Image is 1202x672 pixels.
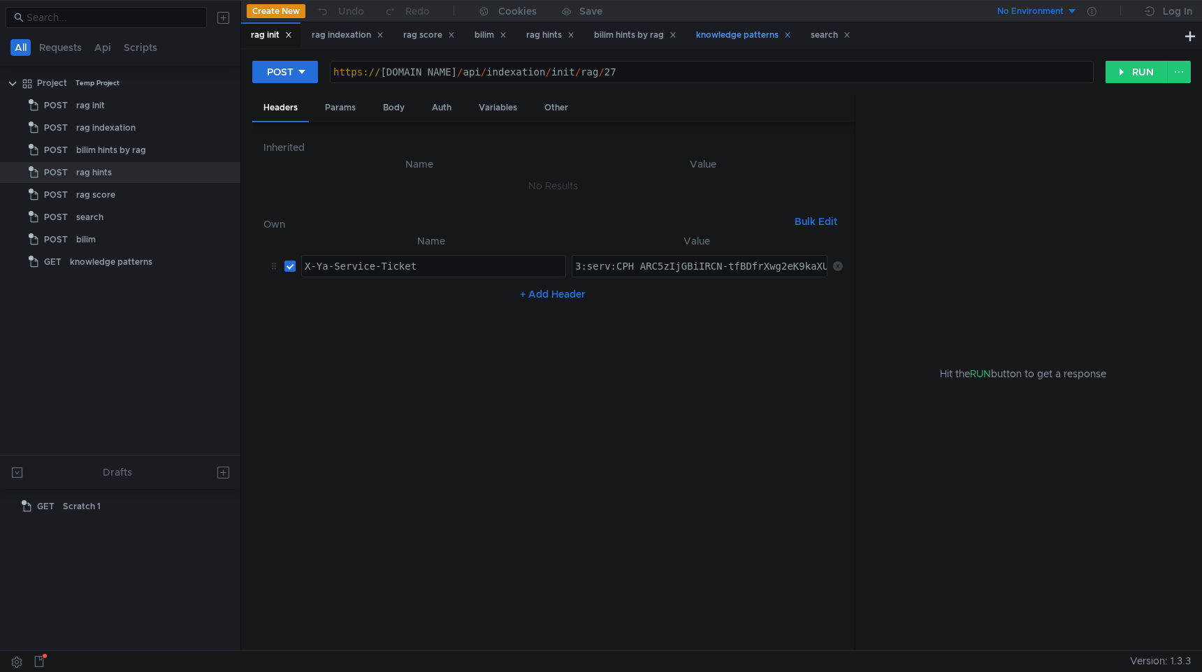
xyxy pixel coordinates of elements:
[528,180,578,192] nz-embed-empty: No Results
[76,117,136,138] div: rag indexation
[374,1,440,22] button: Redo
[498,3,537,20] div: Cookies
[75,73,120,94] div: Temp Project
[44,207,68,228] span: POST
[1106,61,1168,83] button: RUN
[44,117,68,138] span: POST
[103,464,132,481] div: Drafts
[312,28,384,43] div: rag indexation
[566,233,827,249] th: Value
[76,140,146,161] div: bilim hints by rag
[251,28,292,43] div: rag init
[252,61,318,83] button: POST
[35,39,86,56] button: Requests
[403,28,455,43] div: rag score
[44,251,61,272] span: GET
[1130,651,1191,671] span: Version: 1.3.3
[44,184,68,205] span: POST
[90,39,115,56] button: Api
[247,4,305,18] button: Create New
[696,28,791,43] div: knowledge patterns
[37,73,67,94] div: Project
[76,207,103,228] div: search
[475,28,507,43] div: bilim
[789,213,843,230] button: Bulk Edit
[70,251,152,272] div: knowledge patterns
[940,366,1106,381] span: Hit the button to get a response
[37,496,55,517] span: GET
[594,28,676,43] div: bilim hints by rag
[27,10,198,25] input: Search...
[252,95,309,122] div: Headers
[76,184,115,205] div: rag score
[514,286,591,302] button: + Add Header
[338,3,364,20] div: Undo
[405,3,430,20] div: Redo
[120,39,161,56] button: Scripts
[44,162,68,183] span: POST
[44,95,68,116] span: POST
[275,156,564,173] th: Name
[579,6,602,16] div: Save
[468,95,528,121] div: Variables
[76,162,112,183] div: rag hints
[44,229,68,250] span: POST
[1163,3,1192,20] div: Log In
[421,95,463,121] div: Auth
[970,367,991,380] span: RUN
[76,95,105,116] div: rag init
[811,28,850,43] div: search
[314,95,367,121] div: Params
[263,216,789,233] h6: Own
[305,1,374,22] button: Undo
[44,140,68,161] span: POST
[76,229,96,250] div: bilim
[372,95,416,121] div: Body
[526,28,574,43] div: rag hints
[997,5,1064,18] div: No Environment
[564,156,843,173] th: Value
[296,233,567,249] th: Name
[263,139,843,156] h6: Inherited
[63,496,101,517] div: Scratch 1
[533,95,579,121] div: Other
[267,64,294,80] div: POST
[10,39,31,56] button: All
